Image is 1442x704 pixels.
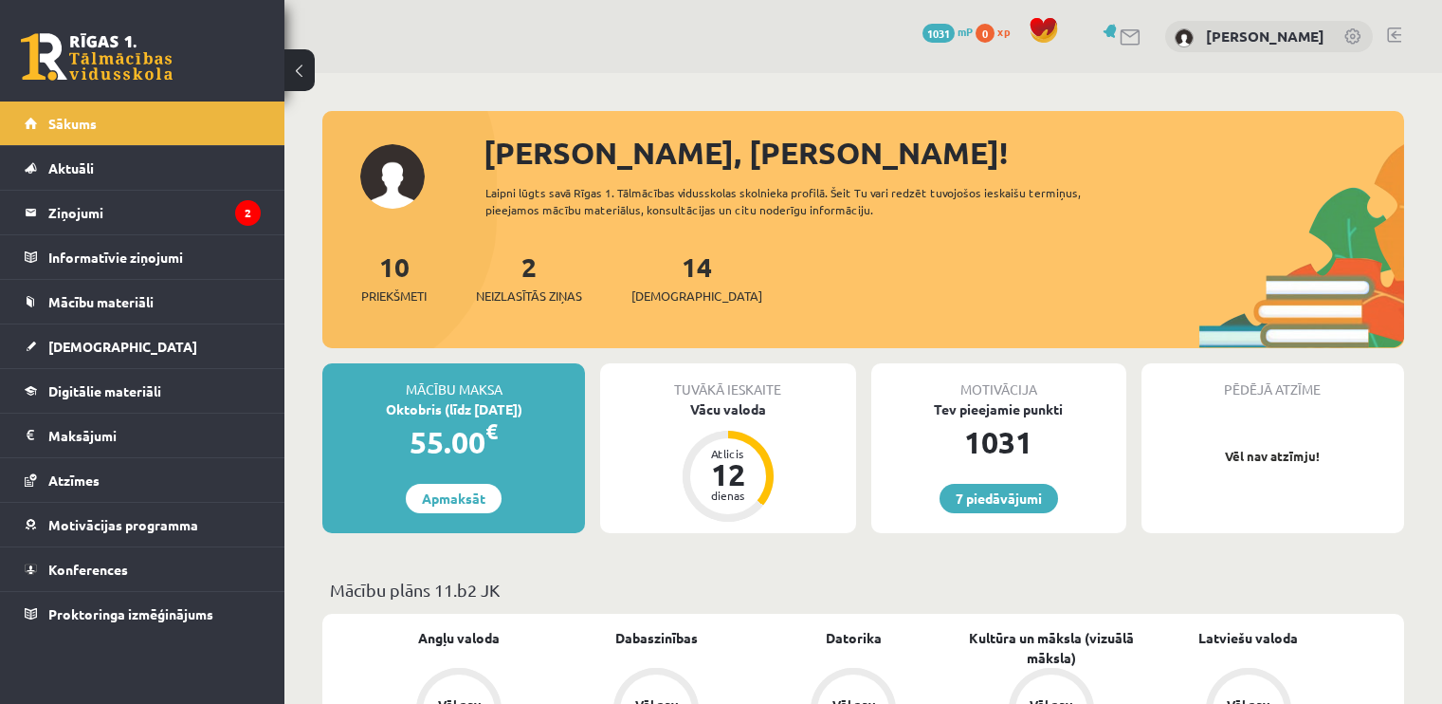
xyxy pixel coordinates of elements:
div: 12 [700,459,757,490]
a: 2Neizlasītās ziņas [476,250,582,306]
div: [PERSON_NAME], [PERSON_NAME]! [484,130,1404,176]
a: 0 xp [976,24,1019,39]
p: Mācību plāns 11.b2 JK [330,577,1396,602]
a: Kultūra un māksla (vizuālā māksla) [953,628,1150,668]
a: Proktoringa izmēģinājums [25,592,261,636]
div: Motivācija [871,363,1126,399]
span: [DEMOGRAPHIC_DATA] [48,338,197,355]
a: Digitālie materiāli [25,369,261,413]
a: 10Priekšmeti [361,250,427,306]
span: Mācību materiāli [48,293,154,310]
a: Apmaksāt [406,484,502,513]
p: Vēl nav atzīmju! [1151,447,1395,466]
div: Oktobris (līdz [DATE]) [322,399,585,419]
a: Aktuāli [25,146,261,190]
a: 1031 mP [922,24,973,39]
img: Markuss Kokins [1175,28,1194,47]
div: Atlicis [700,448,757,459]
div: Laipni lūgts savā Rīgas 1. Tālmācības vidusskolas skolnieka profilā. Šeit Tu vari redzēt tuvojošo... [485,184,1135,218]
a: Informatīvie ziņojumi [25,235,261,279]
a: Maksājumi [25,414,261,457]
a: Mācību materiāli [25,280,261,324]
a: Motivācijas programma [25,503,261,547]
span: Konferences [48,561,128,578]
a: [PERSON_NAME] [1206,27,1324,46]
span: Digitālie materiāli [48,382,161,399]
span: 0 [976,24,995,43]
span: 1031 [922,24,955,43]
span: mP [958,24,973,39]
a: Sākums [25,102,261,145]
a: 7 piedāvājumi [940,484,1058,513]
div: 1031 [871,419,1126,465]
legend: Maksājumi [48,414,261,457]
a: Atzīmes [25,458,261,502]
a: [DEMOGRAPHIC_DATA] [25,324,261,368]
i: 2 [235,200,261,226]
legend: Informatīvie ziņojumi [48,235,261,279]
span: Motivācijas programma [48,516,198,533]
a: Dabaszinības [615,628,698,648]
span: € [485,417,498,445]
a: 14[DEMOGRAPHIC_DATA] [631,250,762,306]
span: Proktoringa izmēģinājums [48,605,213,622]
div: Vācu valoda [600,399,855,419]
span: Sākums [48,115,97,132]
a: Latviešu valoda [1198,628,1298,648]
div: Tev pieejamie punkti [871,399,1126,419]
div: Mācību maksa [322,363,585,399]
legend: Ziņojumi [48,191,261,234]
span: [DEMOGRAPHIC_DATA] [631,287,762,306]
span: Priekšmeti [361,287,427,306]
span: Neizlasītās ziņas [476,287,582,306]
div: Pēdējā atzīme [1141,363,1404,399]
a: Konferences [25,547,261,591]
span: Atzīmes [48,472,100,489]
span: xp [997,24,1010,39]
a: Vācu valoda Atlicis 12 dienas [600,399,855,525]
a: Ziņojumi2 [25,191,261,234]
a: Datorika [826,628,882,648]
div: Tuvākā ieskaite [600,363,855,399]
span: Aktuāli [48,159,94,176]
div: dienas [700,490,757,501]
div: 55.00 [322,419,585,465]
a: Angļu valoda [418,628,500,648]
a: Rīgas 1. Tālmācības vidusskola [21,33,173,81]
